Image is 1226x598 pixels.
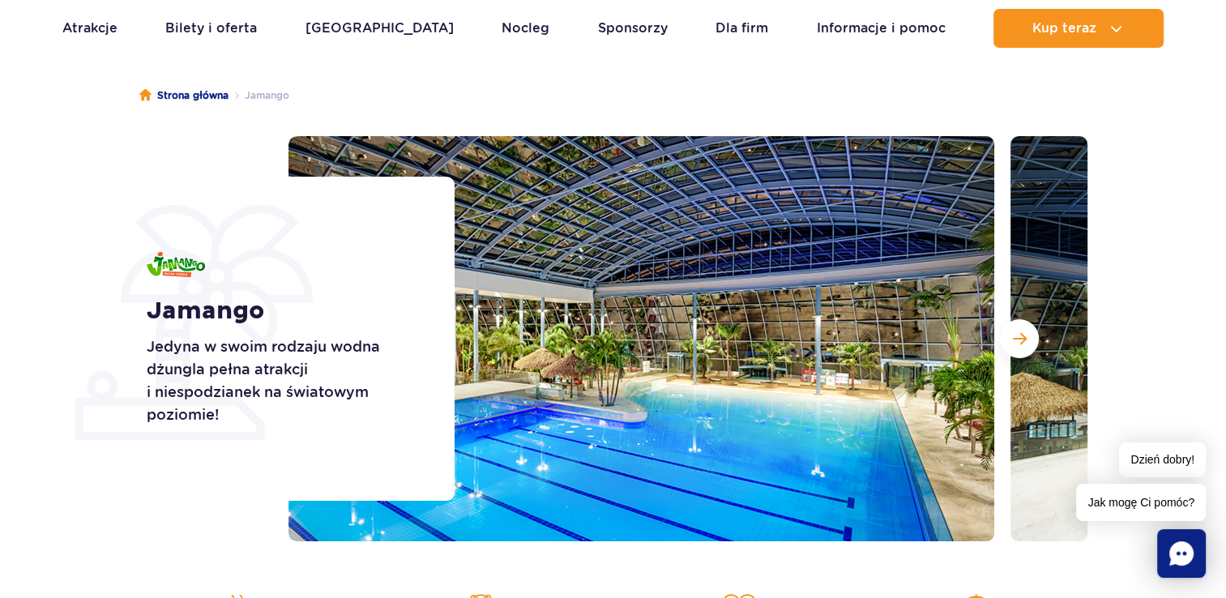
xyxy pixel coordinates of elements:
[817,9,946,48] a: Informacje i pomoc
[139,88,229,104] a: Strona główna
[993,9,1164,48] button: Kup teraz
[716,9,768,48] a: Dla firm
[1076,484,1206,521] span: Jak mogę Ci pomóc?
[1157,529,1206,578] div: Chat
[1000,319,1039,358] button: Następny slajd
[1032,21,1096,36] span: Kup teraz
[62,9,117,48] a: Atrakcje
[598,9,668,48] a: Sponsorzy
[502,9,549,48] a: Nocleg
[1119,442,1206,477] span: Dzień dobry!
[147,297,418,326] h1: Jamango
[147,252,205,277] img: Jamango
[147,335,418,426] p: Jedyna w swoim rodzaju wodna dżungla pełna atrakcji i niespodzianek na światowym poziomie!
[229,88,289,104] li: Jamango
[305,9,454,48] a: [GEOGRAPHIC_DATA]
[165,9,257,48] a: Bilety i oferta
